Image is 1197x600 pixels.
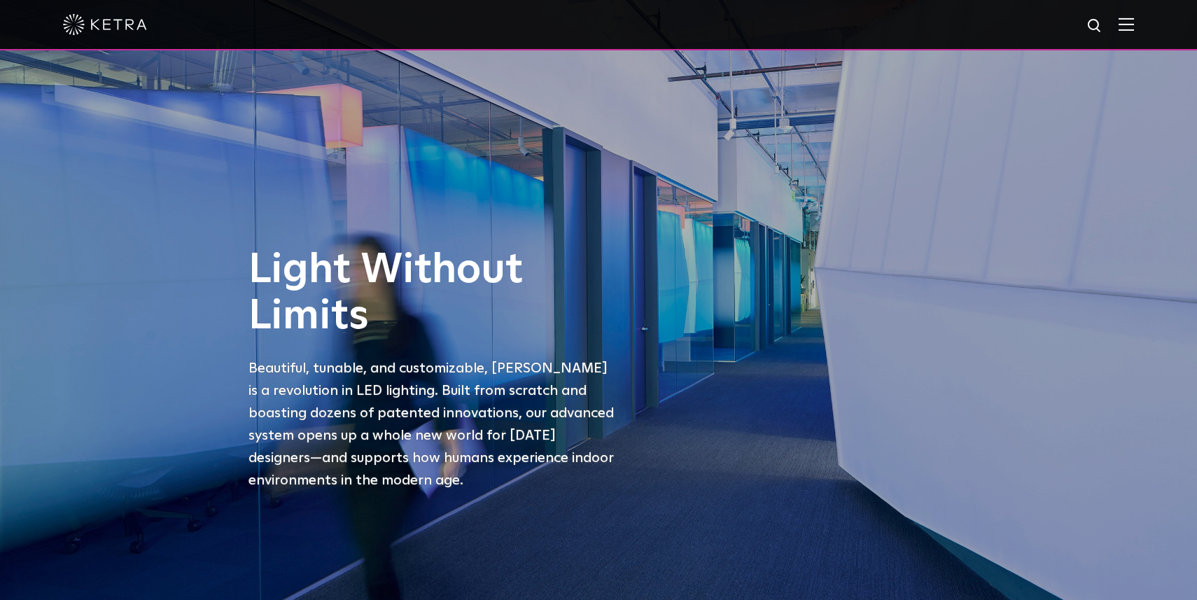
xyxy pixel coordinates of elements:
[248,247,619,340] h1: Light Without Limits
[1086,18,1104,35] img: search icon
[1119,18,1134,31] img: Hamburger%20Nav.svg
[63,14,147,35] img: ketra-logo-2019-white
[248,357,619,491] p: Beautiful, tunable, and customizable, [PERSON_NAME] is a revolution in LED lighting. Built from s...
[248,451,614,487] span: —and supports how humans experience indoor environments in the modern age.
